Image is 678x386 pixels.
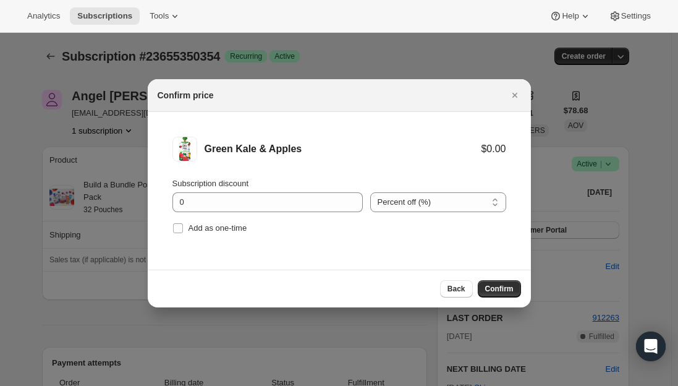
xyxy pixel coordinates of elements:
span: Confirm [485,284,514,294]
span: Subscription discount [172,179,249,188]
button: Help [542,7,598,25]
div: Open Intercom Messenger [636,332,666,361]
button: Settings [601,7,658,25]
button: Tools [142,7,189,25]
span: Add as one-time [189,223,247,233]
button: Subscriptions [70,7,140,25]
button: Confirm [478,280,521,298]
button: Close [506,87,523,104]
span: Tools [150,11,169,21]
span: Analytics [27,11,60,21]
button: Back [440,280,473,298]
img: Green Kale & Apples [172,137,197,161]
button: Analytics [20,7,67,25]
span: Back [447,284,465,294]
div: Green Kale & Apples [205,143,481,155]
span: Help [562,11,578,21]
div: $0.00 [481,143,506,155]
span: Subscriptions [77,11,132,21]
h2: Confirm price [158,89,214,101]
span: Settings [621,11,651,21]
